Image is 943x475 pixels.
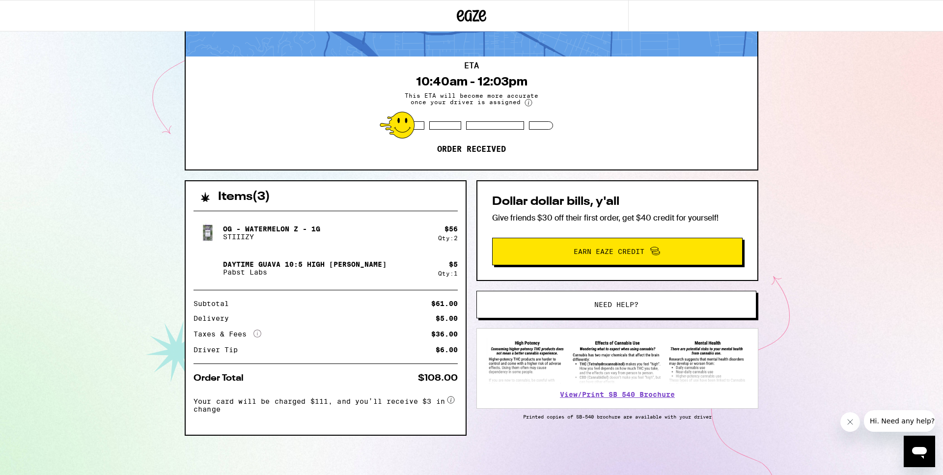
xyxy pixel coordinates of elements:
div: 10:40am - 12:03pm [416,75,527,88]
h2: Dollar dollar bills, y'all [492,196,743,208]
span: This ETA will become more accurate once your driver is assigned [398,92,545,107]
p: Order received [437,144,506,154]
iframe: Button to launch messaging window [904,436,935,467]
p: Give friends $30 off their first order, get $40 credit for yourself! [492,213,743,223]
h2: Items ( 3 ) [218,191,270,203]
p: Pabst Labs [223,268,387,276]
div: Driver Tip [194,346,245,353]
div: $61.00 [431,300,458,307]
div: Taxes & Fees [194,330,261,338]
button: Need help? [476,291,756,318]
img: Daytime Guava 10:5 High Seltzer [194,254,221,282]
p: Printed copies of SB-540 brochure are available with your driver [476,414,758,419]
h2: ETA [464,62,479,70]
div: $6.00 [436,346,458,353]
div: $ 5 [449,260,458,268]
iframe: Message from company [864,410,935,432]
a: View/Print SB 540 Brochure [560,391,675,398]
span: Your card will be charged $111, and you’ll receive $3 in change [194,394,445,413]
p: STIIIZY [223,233,320,241]
div: Delivery [194,315,236,322]
img: OG - Watermelon Z - 1g [194,219,221,247]
div: $36.00 [431,331,458,337]
img: SB 540 Brochure preview [487,338,748,384]
button: Earn Eaze Credit [492,238,743,265]
div: Qty: 1 [438,270,458,277]
span: Earn Eaze Credit [574,248,644,255]
iframe: Close message [840,412,860,432]
span: Need help? [594,301,638,308]
div: Order Total [194,374,250,383]
p: Daytime Guava 10:5 High [PERSON_NAME] [223,260,387,268]
div: $108.00 [418,374,458,383]
div: $5.00 [436,315,458,322]
div: Qty: 2 [438,235,458,241]
div: Subtotal [194,300,236,307]
p: OG - Watermelon Z - 1g [223,225,320,233]
div: $ 56 [444,225,458,233]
